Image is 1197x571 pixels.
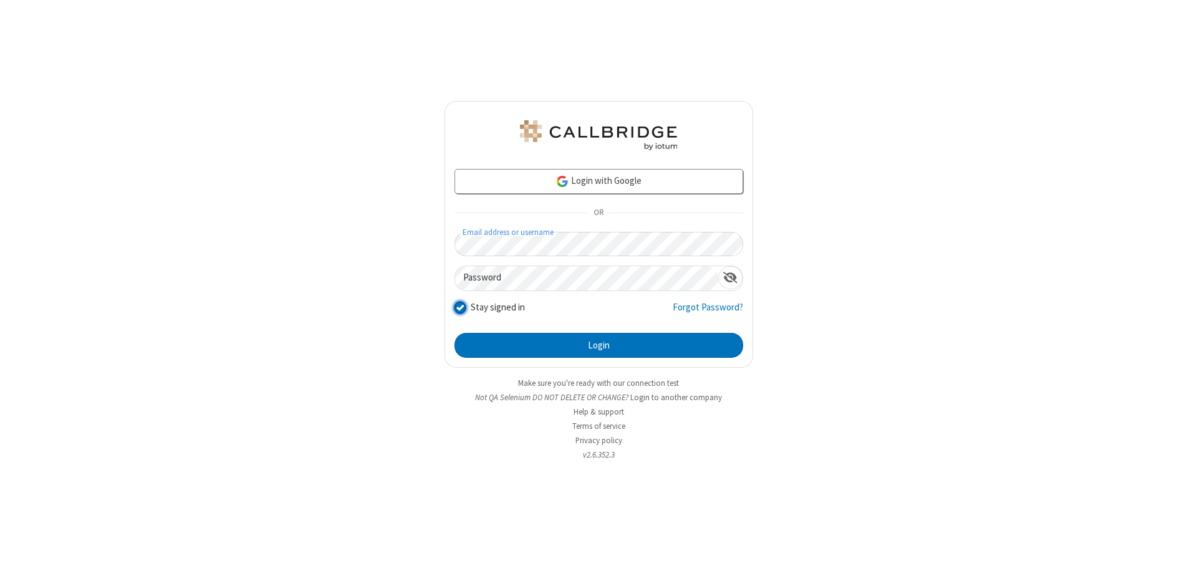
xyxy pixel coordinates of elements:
a: Login with Google [454,169,743,194]
a: Forgot Password? [673,300,743,324]
img: google-icon.png [555,175,569,188]
button: Login to another company [630,391,722,403]
li: Not QA Selenium DO NOT DELETE OR CHANGE? [445,391,753,403]
input: Email address or username [454,232,743,256]
a: Privacy policy [575,435,622,446]
a: Help & support [574,406,624,417]
img: QA Selenium DO NOT DELETE OR CHANGE [517,120,680,150]
input: Password [455,266,718,290]
label: Stay signed in [471,300,525,315]
span: OR [589,204,608,222]
a: Make sure you're ready with our connection test [518,378,679,388]
button: Login [454,333,743,358]
a: Terms of service [572,421,625,431]
li: v2.6.352.3 [445,449,753,461]
div: Show password [718,266,743,289]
